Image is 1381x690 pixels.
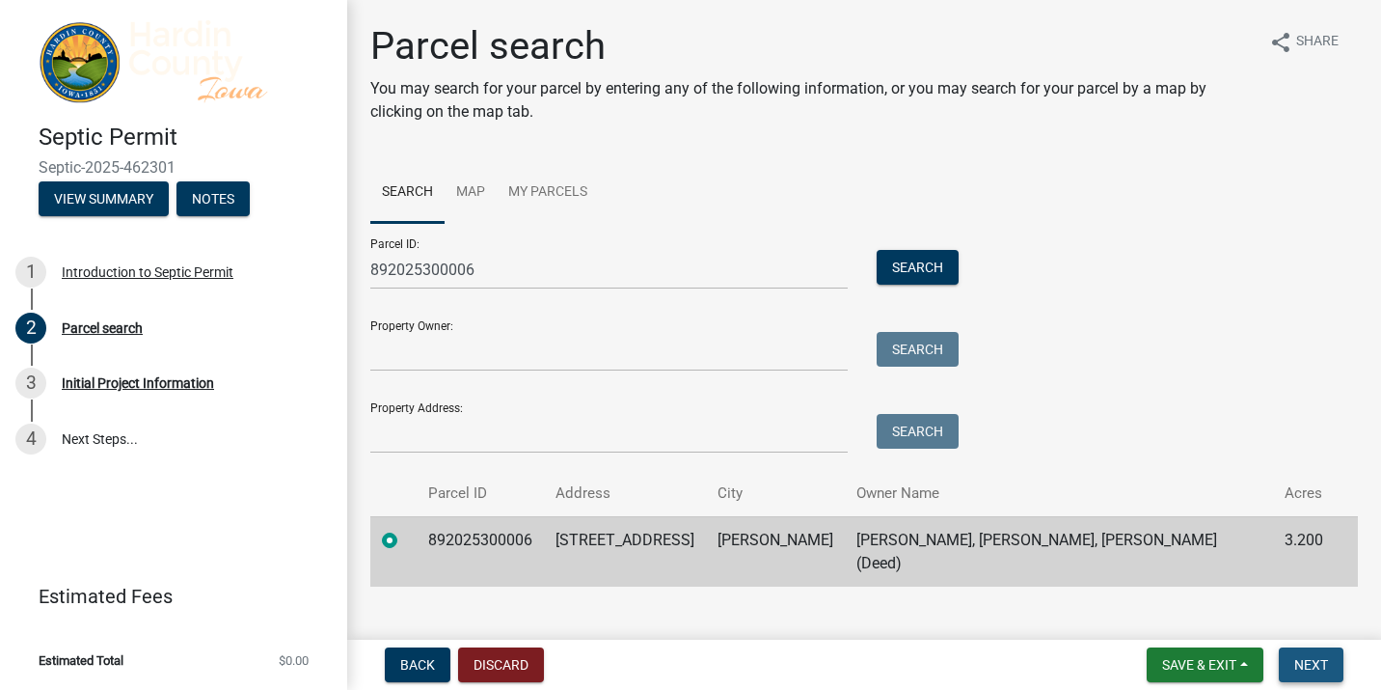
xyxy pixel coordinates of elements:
[706,516,845,587] td: [PERSON_NAME]
[62,376,214,390] div: Initial Project Information
[370,77,1254,124] p: You may search for your parcel by entering any of the following information, or you may search fo...
[39,193,169,208] wm-modal-confirm: Summary
[176,181,250,216] button: Notes
[706,471,845,516] th: City
[62,321,143,335] div: Parcel search
[417,516,544,587] td: 892025300006
[1296,31,1339,54] span: Share
[62,265,233,279] div: Introduction to Septic Permit
[39,158,309,177] span: Septic-2025-462301
[39,20,316,103] img: Hardin County, Iowa
[1269,31,1292,54] i: share
[1147,648,1263,682] button: Save & Exit
[1279,648,1343,682] button: Next
[15,577,316,616] a: Estimated Fees
[417,471,544,516] th: Parcel ID
[877,414,959,449] button: Search
[497,162,599,224] a: My Parcels
[845,516,1273,587] td: [PERSON_NAME], [PERSON_NAME], [PERSON_NAME] (Deed)
[370,162,445,224] a: Search
[458,648,544,682] button: Discard
[877,332,959,367] button: Search
[544,471,706,516] th: Address
[1162,657,1236,673] span: Save & Exit
[39,124,332,152] h4: Septic Permit
[445,162,497,224] a: Map
[370,23,1254,69] h1: Parcel search
[176,193,250,208] wm-modal-confirm: Notes
[877,250,959,285] button: Search
[1294,657,1328,673] span: Next
[15,368,46,399] div: 3
[15,313,46,344] div: 2
[39,654,123,667] span: Estimated Total
[385,648,450,682] button: Back
[1273,516,1335,587] td: 3.200
[1273,471,1335,516] th: Acres
[1254,23,1354,61] button: shareShare
[544,516,706,587] td: [STREET_ADDRESS]
[15,257,46,288] div: 1
[15,424,46,455] div: 4
[400,657,435,673] span: Back
[279,654,309,667] span: $0.00
[845,471,1273,516] th: Owner Name
[39,181,169,216] button: View Summary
